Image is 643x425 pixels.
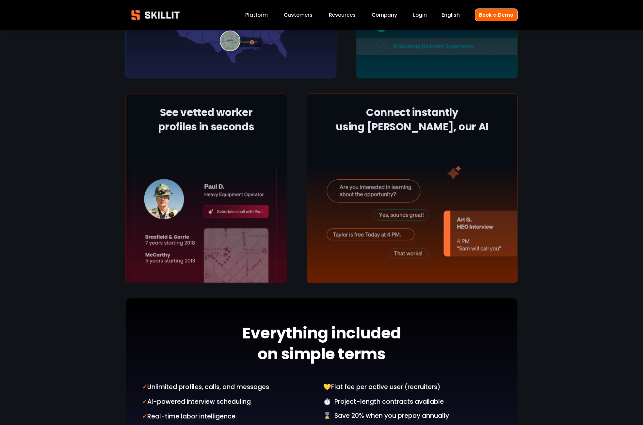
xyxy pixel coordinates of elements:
span: Resources [329,11,356,19]
p: ⌛️ Save 20% when you prepay annually [323,411,501,421]
p: AI-powered interview scheduling [142,397,320,408]
strong: Everything included on simple terms [242,321,401,369]
div: language picker [442,10,460,19]
span: English [442,11,460,19]
strong: 💛 [323,382,331,393]
strong: ✓ [142,412,147,422]
a: Customers [284,10,313,19]
a: Book a Demo [475,8,518,21]
strong: ✓ [142,397,147,408]
img: Skillit [126,5,185,25]
a: Platform [245,10,268,19]
p: Unlimited profiles, calls, and messages [142,382,320,393]
a: Login [413,10,427,19]
p: Real-time labor intelligence [142,412,320,422]
a: folder dropdown [329,10,356,19]
a: Company [372,10,397,19]
strong: ✓ [142,382,147,393]
p: Flat fee per active user (recruiters) [323,382,501,393]
p: ⏱️ Project-length contracts available [323,397,501,407]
